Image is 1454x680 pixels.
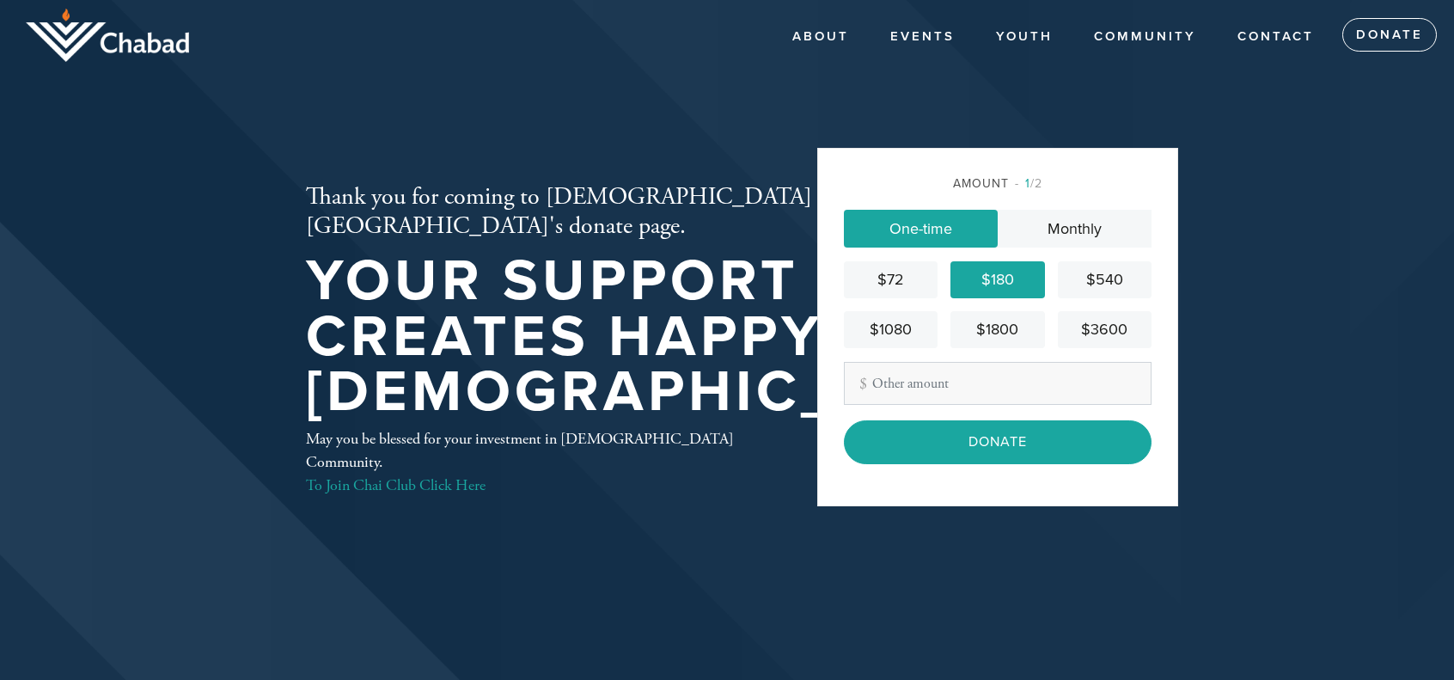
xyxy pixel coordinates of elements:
div: $1080 [851,318,931,341]
div: $180 [957,268,1037,291]
a: Donate [1342,18,1437,52]
div: May you be blessed for your investment in [DEMOGRAPHIC_DATA] Community. [306,427,761,497]
a: Monthly [998,210,1152,248]
a: Contact [1225,21,1327,53]
span: /2 [1015,176,1042,191]
a: COMMUNITY [1081,21,1209,53]
a: $180 [950,261,1044,298]
h1: Your support creates happy [DEMOGRAPHIC_DATA]! [306,254,1043,420]
span: 1 [1025,176,1030,191]
a: $1800 [950,311,1044,348]
div: $72 [851,268,931,291]
h2: Thank you for coming to [DEMOGRAPHIC_DATA][GEOGRAPHIC_DATA]'s donate page. [306,183,1043,241]
a: Events [877,21,968,53]
a: About [779,21,862,53]
img: logo_half.png [26,9,189,62]
input: Donate [844,420,1152,463]
div: $540 [1065,268,1145,291]
a: YOUTH [983,21,1066,53]
a: $3600 [1058,311,1152,348]
a: $1080 [844,311,938,348]
div: Amount [844,175,1152,193]
a: $540 [1058,261,1152,298]
a: $72 [844,261,938,298]
input: Other amount [844,362,1152,405]
a: One-time [844,210,998,248]
div: $1800 [957,318,1037,341]
a: To Join Chai Club Click Here [306,475,486,495]
div: $3600 [1065,318,1145,341]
